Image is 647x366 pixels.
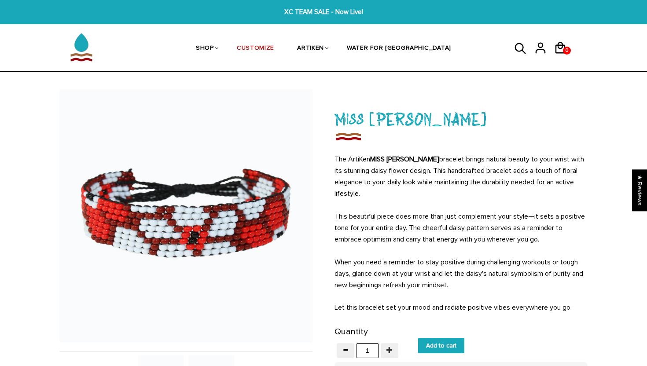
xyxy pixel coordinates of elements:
img: Miss Daisy [335,130,362,143]
span: XC TEAM SALE - Now Live! [199,7,448,17]
p: The ArtiKen bracelet brings natural beauty to your wrist with its stunning daisy flower design. T... [335,154,588,199]
a: ARTIKEN [297,26,324,72]
label: Quantity [335,325,368,339]
span: 0 [563,44,570,57]
strong: MISS [PERSON_NAME] [370,155,439,164]
img: Handmade Beaded ArtiKen Miss Daisy Maroon and White Bracelet [59,89,312,342]
div: Click to open Judge.me floating reviews tab [632,169,647,211]
a: SHOP [196,26,214,72]
h1: Miss [PERSON_NAME] [335,107,588,130]
a: 0 [554,57,573,59]
p: This beautiful piece does more than just complement your style—it sets a positive tone for your e... [335,211,588,245]
a: CUSTOMIZE [237,26,274,72]
input: Add to cart [418,338,464,353]
p: Let this bracelet set your mood and radiate positive vibes everywhere you go. [335,302,588,313]
a: WATER FOR [GEOGRAPHIC_DATA] [347,26,451,72]
p: When you need a reminder to stay positive during challenging workouts or tough days, glance down ... [335,256,588,291]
